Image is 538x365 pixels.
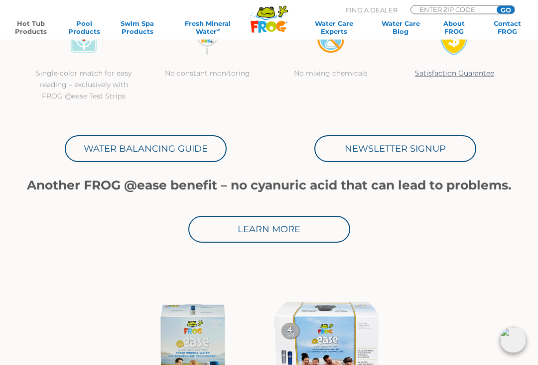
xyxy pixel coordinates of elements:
[155,68,259,80] p: No constant monitoring
[279,68,383,80] p: No mixing chemicals
[22,179,516,192] h1: Another FROG @ease benefit – no cyanuric acid that can lead to problems.
[497,6,515,14] input: GO
[188,216,350,243] a: Learn More
[487,19,528,35] a: ContactFROG
[433,19,475,35] a: AboutFROG
[415,69,494,78] a: Satisfaction Guarantee
[217,27,220,32] sup: ∞
[346,5,398,14] p: Find A Dealer
[117,19,158,35] a: Swim SpaProducts
[418,6,486,13] input: Zip Code Form
[32,68,135,102] p: Single color match for easy reading – exclusively with FROG @ease Test Strips
[63,19,105,35] a: PoolProducts
[500,327,526,353] img: openIcon
[380,19,421,35] a: Water CareBlog
[300,19,368,35] a: Water CareExperts
[314,136,476,163] a: Newsletter Signup
[170,19,246,35] a: Fresh MineralWater∞
[65,136,227,163] a: Water Balancing Guide
[10,19,51,35] a: Hot TubProducts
